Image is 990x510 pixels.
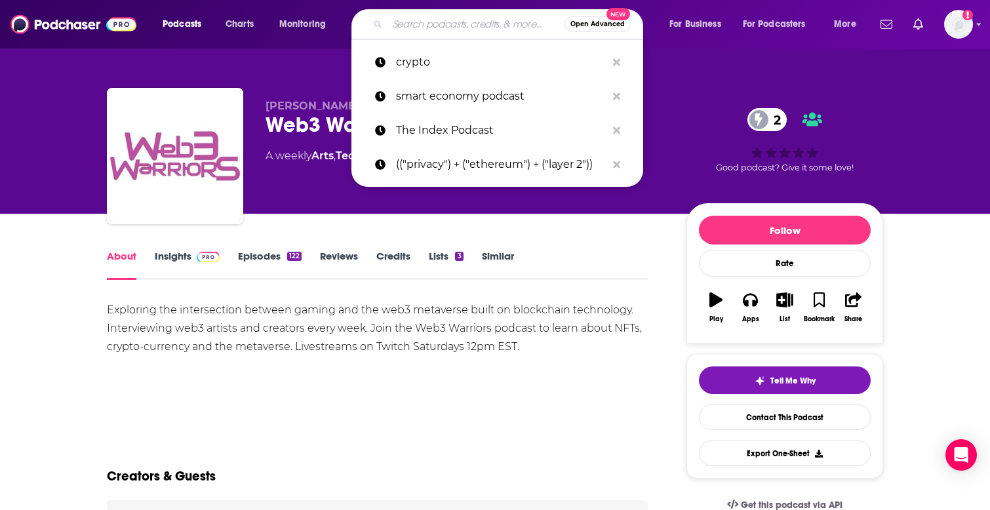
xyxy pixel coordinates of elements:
[875,13,898,35] a: Show notifications dropdown
[742,315,759,323] div: Apps
[429,250,463,280] a: Lists3
[825,14,873,35] button: open menu
[351,113,643,147] a: The Index Podcast
[107,250,136,280] a: About
[351,79,643,113] a: smart economy podcast
[107,468,216,484] h2: Creators & Guests
[699,404,871,430] a: Contact This Podcast
[755,376,765,386] img: tell me why sparkle
[376,250,410,280] a: Credits
[699,250,871,277] div: Rate
[804,315,835,323] div: Bookmark
[699,441,871,466] button: Export One-Sheet
[482,250,514,280] a: Similar
[387,14,564,35] input: Search podcasts, credits, & more...
[761,108,787,131] span: 2
[197,252,220,262] img: Podchaser Pro
[570,21,625,28] span: Open Advanced
[153,14,218,35] button: open menu
[908,13,928,35] a: Show notifications dropdown
[770,376,816,386] span: Tell Me Why
[226,15,254,33] span: Charts
[311,149,334,162] a: Arts
[686,100,883,181] div: 2Good podcast? Give it some love!
[837,284,871,331] button: Share
[944,10,973,39] button: Show profile menu
[266,100,477,112] span: [PERSON_NAME][GEOGRAPHIC_DATA]
[217,14,262,35] a: Charts
[962,10,973,20] svg: Add a profile image
[944,10,973,39] span: Logged in as melrosepr
[733,284,767,331] button: Apps
[396,79,606,113] p: smart economy podcast
[279,15,326,33] span: Monitoring
[270,14,343,35] button: open menu
[669,15,721,33] span: For Business
[351,45,643,79] a: crypto
[780,315,790,323] div: List
[10,12,136,37] img: Podchaser - Follow, Share and Rate Podcasts
[351,147,643,182] a: (("privacy") + ("ethereum") + ("layer 2"))
[768,284,802,331] button: List
[944,10,973,39] img: User Profile
[287,252,302,261] div: 122
[334,149,336,162] span: ,
[364,9,656,39] div: Search podcasts, credits, & more...
[320,250,358,280] a: Reviews
[945,439,977,471] div: Open Intercom Messenger
[709,315,723,323] div: Play
[743,15,806,33] span: For Podcasters
[716,163,854,172] span: Good podcast? Give it some love!
[336,149,398,162] a: Technology
[107,301,648,356] div: Exploring the intersection between gaming and the web3 metaverse built on blockchain technology. ...
[455,252,463,261] div: 3
[834,15,856,33] span: More
[606,8,630,20] span: New
[238,250,302,280] a: Episodes122
[109,90,241,222] img: Web3 Warriors
[844,315,862,323] div: Share
[699,284,733,331] button: Play
[396,147,606,182] p: (("privacy") + ("ethereum") + ("layer 2"))
[802,284,836,331] button: Bookmark
[163,15,201,33] span: Podcasts
[266,148,500,164] div: A weekly podcast
[396,113,606,147] p: The Index Podcast
[747,108,787,131] a: 2
[660,14,738,35] button: open menu
[734,14,825,35] button: open menu
[699,366,871,394] button: tell me why sparkleTell Me Why
[396,45,606,79] p: crypto
[699,216,871,245] button: Follow
[155,250,220,280] a: InsightsPodchaser Pro
[564,16,631,32] button: Open AdvancedNew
